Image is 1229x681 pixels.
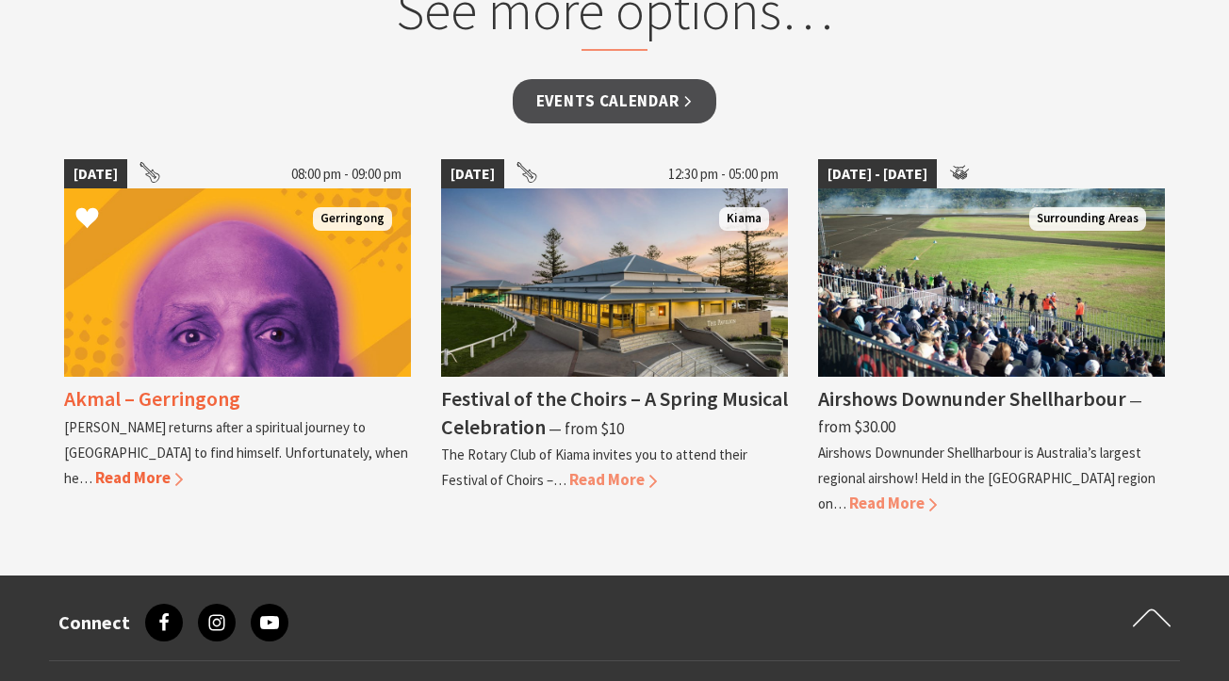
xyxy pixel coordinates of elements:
[57,187,118,251] button: Click to Favourite Akmal – Gerringong
[659,159,788,189] span: 12:30 pm - 05:00 pm
[849,493,937,513] span: Read More
[818,385,1126,412] h4: Airshows Downunder Shellharbour
[313,207,392,231] span: Gerringong
[64,418,408,487] p: [PERSON_NAME] returns after a spiritual journey to [GEOGRAPHIC_DATA] to find himself. Unfortunate...
[64,385,240,412] h4: Akmal – Gerringong
[95,467,183,488] span: Read More
[1029,207,1146,231] span: Surrounding Areas
[58,611,130,634] h3: Connect
[64,159,411,517] a: [DATE] 08:00 pm - 09:00 pm Akmal - LIVE Gerringong Akmal – Gerringong [PERSON_NAME] returns after...
[719,207,769,231] span: Kiama
[441,159,504,189] span: [DATE]
[513,79,717,123] a: Events Calendar
[549,418,624,439] span: ⁠— from $10
[818,188,1165,377] img: Grandstand crowd enjoying the close view of the display and mountains
[441,385,788,439] h4: Festival of the Choirs – A Spring Musical Celebration
[64,159,127,189] span: [DATE]
[818,444,1155,512] p: Airshows Downunder Shellharbour is Australia’s largest regional airshow! Held in the [GEOGRAPHIC_...
[818,390,1142,436] span: ⁠— from $30.00
[441,446,747,489] p: The Rotary Club of Kiama invites you to attend their Festival of Choirs –…
[441,159,788,517] a: [DATE] 12:30 pm - 05:00 pm 2023 Festival of Choirs at the Kiama Pavilion Kiama Festival of the Ch...
[64,188,411,377] img: Akmal - LIVE
[818,159,1165,517] a: [DATE] - [DATE] Grandstand crowd enjoying the close view of the display and mountains Surrounding...
[818,159,937,189] span: [DATE] - [DATE]
[441,188,788,377] img: 2023 Festival of Choirs at the Kiama Pavilion
[569,469,657,490] span: Read More
[282,159,411,189] span: 08:00 pm - 09:00 pm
